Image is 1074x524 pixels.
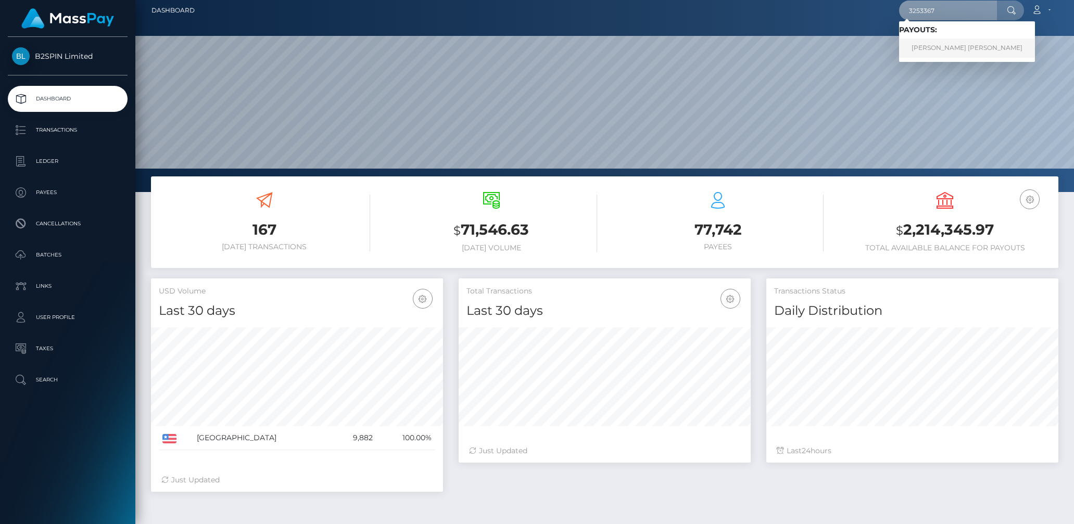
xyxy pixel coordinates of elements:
h4: Last 30 days [159,302,435,320]
h5: Transactions Status [774,286,1051,297]
a: Taxes [8,336,128,362]
a: Payees [8,180,128,206]
h6: Payees [613,242,824,251]
span: 24 [802,446,811,455]
h6: [DATE] Volume [386,244,597,252]
td: 100.00% [376,426,435,450]
h6: Payouts: [899,25,1035,34]
a: User Profile [8,304,128,330]
a: Links [8,273,128,299]
p: User Profile [12,310,123,325]
div: Just Updated [469,445,740,456]
p: Taxes [12,341,123,356]
td: [GEOGRAPHIC_DATA] [193,426,333,450]
small: $ [453,223,461,238]
a: Batches [8,242,128,268]
img: MassPay Logo [21,8,114,29]
div: Last hours [777,445,1048,456]
h6: [DATE] Transactions [159,242,370,251]
td: 9,882 [333,426,377,450]
a: [PERSON_NAME] [PERSON_NAME] [899,39,1035,58]
p: Payees [12,185,123,200]
a: Ledger [8,148,128,174]
h3: 71,546.63 [386,220,597,241]
img: US.png [162,434,176,443]
a: Dashboard [8,86,128,112]
span: B2SPIN Limited [8,52,128,61]
h6: Total Available Balance for Payouts [839,244,1051,252]
h4: Last 30 days [466,302,743,320]
p: Dashboard [12,91,123,107]
h3: 77,742 [613,220,824,240]
div: Just Updated [161,475,433,485]
a: Transactions [8,117,128,143]
h3: 2,214,345.97 [839,220,1051,241]
h3: 167 [159,220,370,240]
p: Ledger [12,154,123,169]
small: $ [896,223,903,238]
p: Cancellations [12,216,123,232]
p: Links [12,278,123,294]
input: Search... [899,1,997,20]
p: Search [12,372,123,388]
h4: Daily Distribution [774,302,1051,320]
h5: USD Volume [159,286,435,297]
h5: Total Transactions [466,286,743,297]
a: Cancellations [8,211,128,237]
img: B2SPIN Limited [12,47,30,65]
a: Search [8,367,128,393]
p: Batches [12,247,123,263]
p: Transactions [12,122,123,138]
